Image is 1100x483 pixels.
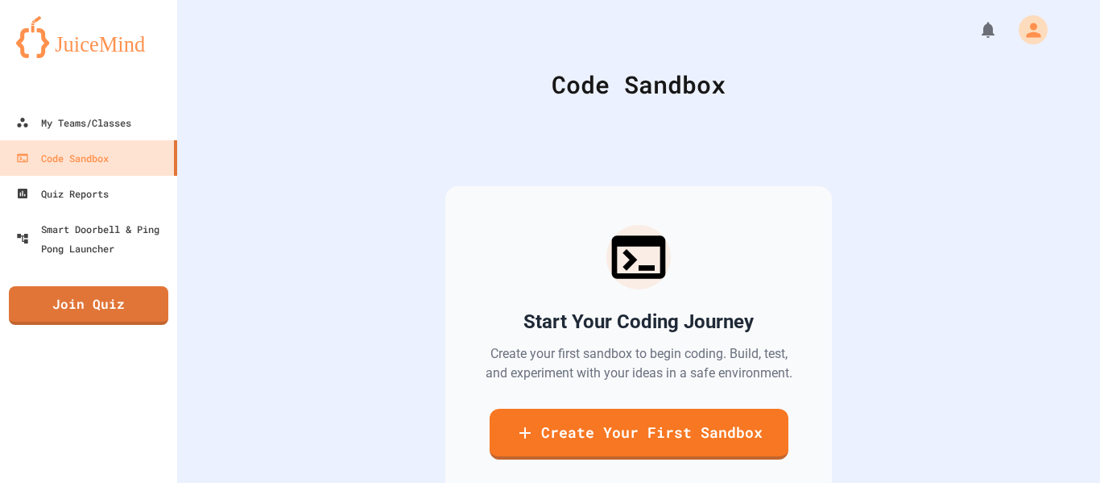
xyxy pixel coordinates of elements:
[490,409,788,460] a: Create Your First Sandbox
[16,184,109,203] div: Quiz Reports
[949,16,1002,44] div: My Notifications
[16,113,131,132] div: My Teams/Classes
[217,66,1060,102] div: Code Sandbox
[16,219,171,258] div: Smart Doorbell & Ping Pong Launcher
[16,16,161,58] img: logo-orange.svg
[1002,11,1052,48] div: My Account
[484,344,793,383] p: Create your first sandbox to begin coding. Build, test, and experiment with your ideas in a safe ...
[523,309,754,335] h2: Start Your Coding Journey
[9,286,168,325] a: Join Quiz
[16,148,109,168] div: Code Sandbox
